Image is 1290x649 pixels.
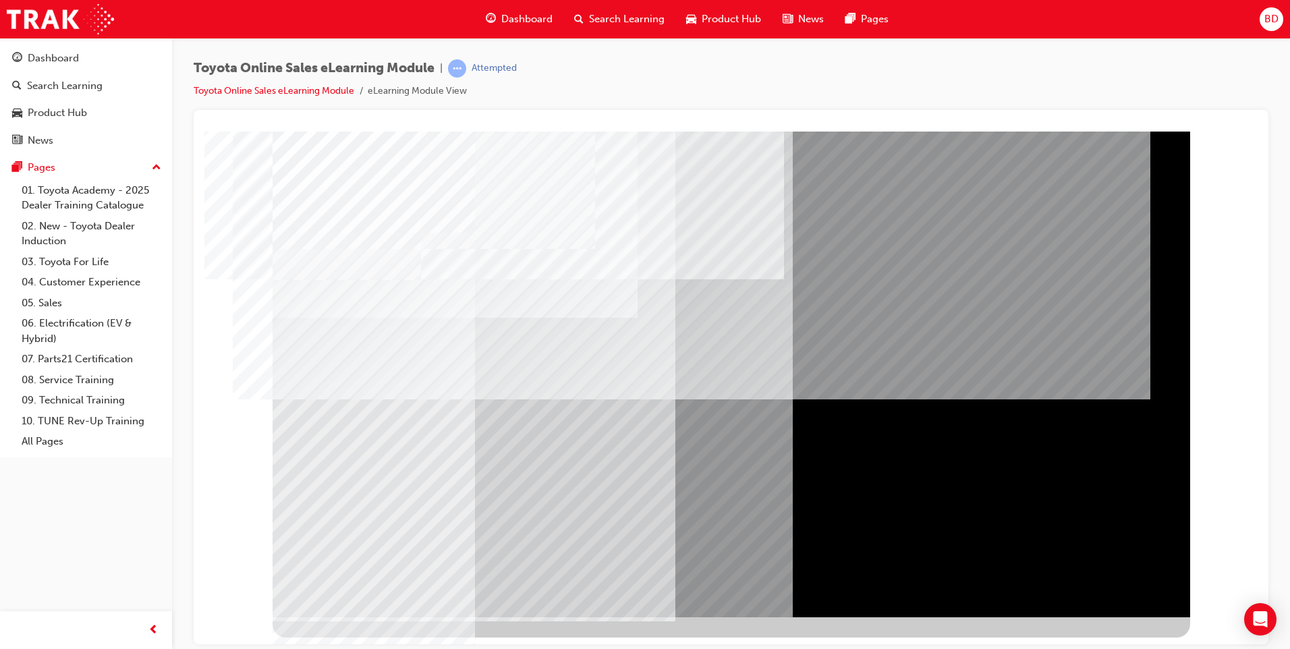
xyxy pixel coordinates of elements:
[835,5,899,33] a: pages-iconPages
[5,74,167,98] a: Search Learning
[16,349,167,370] a: 07. Parts21 Certification
[12,80,22,92] span: search-icon
[12,107,22,119] span: car-icon
[589,11,665,27] span: Search Learning
[194,61,434,76] span: Toyota Online Sales eLearning Module
[702,11,761,27] span: Product Hub
[472,62,517,75] div: Attempted
[686,11,696,28] span: car-icon
[28,51,79,66] div: Dashboard
[12,53,22,65] span: guage-icon
[28,133,53,148] div: News
[194,85,354,96] a: Toyota Online Sales eLearning Module
[368,84,467,99] li: eLearning Module View
[16,272,167,293] a: 04. Customer Experience
[16,180,167,216] a: 01. Toyota Academy - 2025 Dealer Training Catalogue
[1264,11,1279,27] span: BD
[5,43,167,155] button: DashboardSearch LearningProduct HubNews
[475,5,563,33] a: guage-iconDashboard
[28,160,55,175] div: Pages
[1244,603,1277,636] div: Open Intercom Messenger
[16,216,167,252] a: 02. New - Toyota Dealer Induction
[28,105,87,121] div: Product Hub
[501,11,553,27] span: Dashboard
[16,431,167,452] a: All Pages
[845,11,856,28] span: pages-icon
[12,135,22,147] span: news-icon
[798,11,824,27] span: News
[27,78,103,94] div: Search Learning
[152,159,161,177] span: up-icon
[148,622,159,639] span: prev-icon
[5,46,167,71] a: Dashboard
[5,101,167,125] a: Product Hub
[12,162,22,174] span: pages-icon
[675,5,772,33] a: car-iconProduct Hub
[563,5,675,33] a: search-iconSearch Learning
[448,59,466,78] span: learningRecordVerb_ATTEMPT-icon
[440,61,443,76] span: |
[574,11,584,28] span: search-icon
[16,370,167,391] a: 08. Service Training
[783,11,793,28] span: news-icon
[1260,7,1283,31] button: BD
[16,313,167,349] a: 06. Electrification (EV & Hybrid)
[16,252,167,273] a: 03. Toyota For Life
[7,4,114,34] img: Trak
[16,293,167,314] a: 05. Sales
[5,155,167,180] button: Pages
[861,11,889,27] span: Pages
[16,411,167,432] a: 10. TUNE Rev-Up Training
[16,390,167,411] a: 09. Technical Training
[486,11,496,28] span: guage-icon
[5,128,167,153] a: News
[772,5,835,33] a: news-iconNews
